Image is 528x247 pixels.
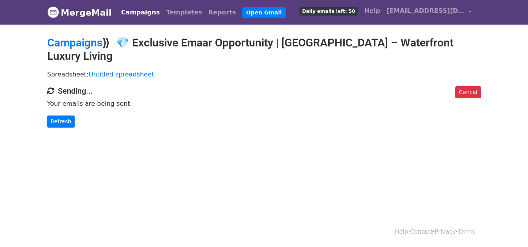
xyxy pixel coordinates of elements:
p: Spreadsheet: [47,70,481,78]
a: Contact [410,228,433,235]
a: Privacy [435,228,456,235]
span: Daily emails left: 50 [299,7,358,16]
a: Open Gmail [242,7,286,18]
a: Reports [205,5,239,20]
a: Templates [163,5,205,20]
a: Daily emails left: 50 [296,3,361,19]
a: Help [361,3,383,19]
p: Your emails are being sent. [47,100,481,108]
a: [EMAIL_ADDRESS][DOMAIN_NAME] [383,3,475,21]
a: Cancel [455,86,481,98]
a: Refresh [47,116,75,128]
a: Untitled spreadsheet [89,71,154,78]
a: MergeMail [47,4,112,21]
span: [EMAIL_ADDRESS][DOMAIN_NAME] [387,6,465,16]
img: MergeMail logo [47,6,59,18]
h4: Sending... [47,86,481,96]
h2: ⟫ 💎 Exclusive Emaar Opportunity | [GEOGRAPHIC_DATA] – Waterfront Luxury Living [47,36,481,62]
a: Campaigns [118,5,163,20]
a: Campaigns [47,36,102,49]
a: Help [395,228,408,235]
a: Terms [458,228,475,235]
